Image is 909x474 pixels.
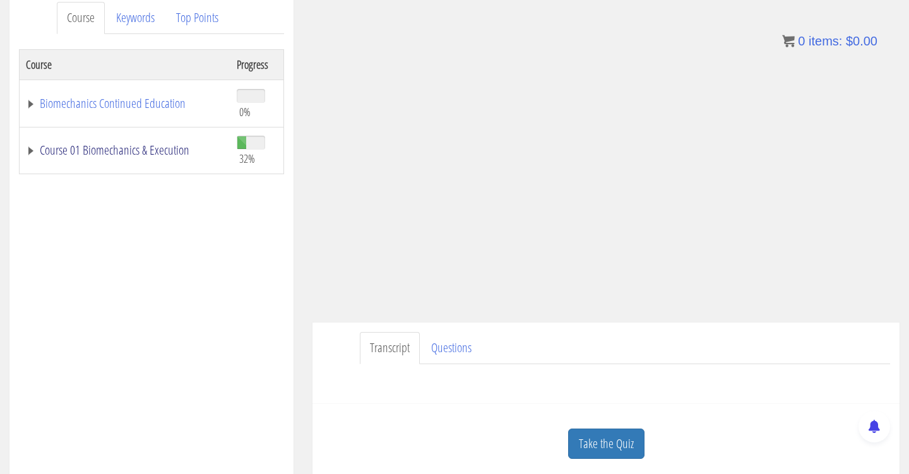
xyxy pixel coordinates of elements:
span: $ [846,34,853,48]
a: Biomechanics Continued Education [26,97,224,110]
th: Progress [230,49,283,80]
a: 0 items: $0.00 [782,34,877,48]
a: Questions [421,332,482,364]
a: Course [57,2,105,34]
a: Top Points [166,2,229,34]
span: 0% [239,105,251,119]
bdi: 0.00 [846,34,877,48]
a: Keywords [106,2,165,34]
span: 0 [798,34,805,48]
span: items: [809,34,842,48]
span: 32% [239,151,255,165]
img: icon11.png [782,35,795,47]
a: Course 01 Biomechanics & Execution [26,144,224,157]
th: Course [20,49,231,80]
a: Take the Quiz [568,429,645,459]
a: Transcript [360,332,420,364]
